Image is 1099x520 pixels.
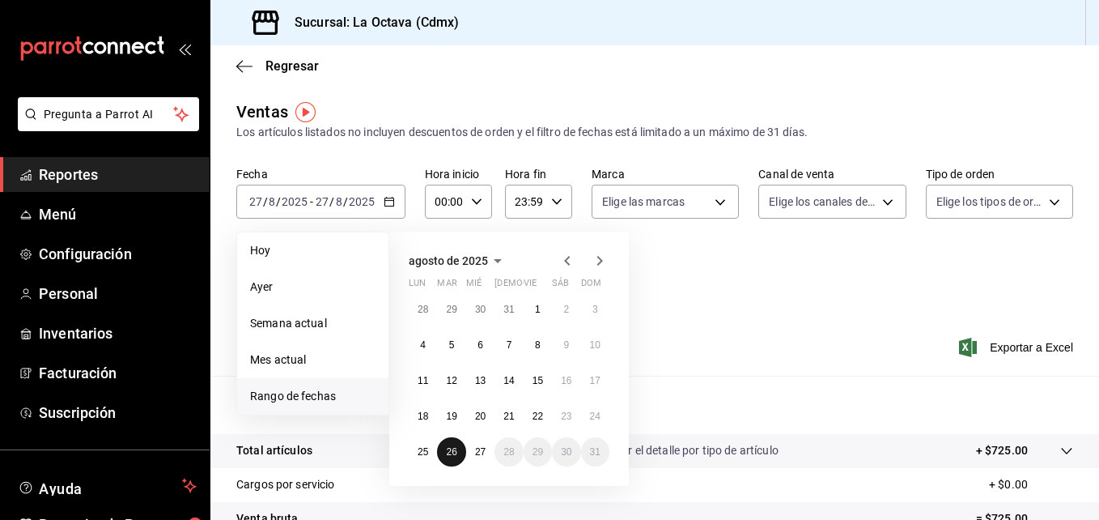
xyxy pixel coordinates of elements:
button: 27 de agosto de 2025 [466,437,494,467]
p: Cargos por servicio [236,476,335,493]
abbr: 13 de agosto de 2025 [475,375,486,386]
abbr: 11 de agosto de 2025 [418,375,428,386]
button: 31 de agosto de 2025 [581,437,609,467]
button: 5 de agosto de 2025 [437,330,465,360]
span: / [276,195,281,208]
abbr: 9 de agosto de 2025 [563,339,569,351]
abbr: 10 de agosto de 2025 [590,339,600,351]
abbr: 30 de agosto de 2025 [561,446,571,458]
input: -- [335,195,343,208]
button: 23 de agosto de 2025 [552,402,580,431]
button: 2 de agosto de 2025 [552,295,580,324]
label: Fecha [236,168,405,180]
span: Menú [39,203,197,225]
span: Hoy [250,242,376,259]
button: 7 de agosto de 2025 [494,330,523,360]
label: Tipo de orden [926,168,1073,180]
abbr: 7 de agosto de 2025 [507,339,512,351]
label: Marca [592,168,739,180]
input: -- [268,195,276,208]
button: 28 de agosto de 2025 [494,437,523,467]
abbr: 4 de agosto de 2025 [420,339,426,351]
button: 26 de agosto de 2025 [437,437,465,467]
abbr: 26 de agosto de 2025 [446,446,456,458]
button: 17 de agosto de 2025 [581,366,609,395]
button: 6 de agosto de 2025 [466,330,494,360]
input: ---- [348,195,376,208]
abbr: 15 de agosto de 2025 [533,375,543,386]
button: Exportar a Excel [962,338,1073,357]
abbr: 6 de agosto de 2025 [477,339,483,351]
p: + $0.00 [989,476,1073,493]
button: 22 de agosto de 2025 [524,402,552,431]
button: 10 de agosto de 2025 [581,330,609,360]
abbr: sábado [552,278,569,295]
abbr: 18 de agosto de 2025 [418,411,428,422]
abbr: 3 de agosto de 2025 [592,304,598,315]
span: Facturación [39,362,197,384]
span: Ayuda [39,476,176,496]
span: Ayer [250,279,376,296]
abbr: 31 de julio de 2025 [503,304,514,315]
span: Mes actual [250,352,376,369]
div: Los artículos listados no incluyen descuentos de orden y el filtro de fechas está limitado a un m... [236,124,1073,141]
div: Ventas [236,100,288,124]
button: 21 de agosto de 2025 [494,402,523,431]
span: - [310,195,313,208]
abbr: 27 de agosto de 2025 [475,446,486,458]
abbr: 12 de agosto de 2025 [446,375,456,386]
abbr: 29 de julio de 2025 [446,304,456,315]
abbr: 23 de agosto de 2025 [561,411,571,422]
abbr: 28 de agosto de 2025 [503,446,514,458]
span: Semana actual [250,315,376,332]
span: Rango de fechas [250,388,376,405]
button: 19 de agosto de 2025 [437,402,465,431]
input: ---- [281,195,308,208]
abbr: 17 de agosto de 2025 [590,375,600,386]
abbr: 16 de agosto de 2025 [561,375,571,386]
abbr: 14 de agosto de 2025 [503,375,514,386]
button: 4 de agosto de 2025 [409,330,437,360]
span: Elige los tipos de orden [936,194,1043,210]
button: 18 de agosto de 2025 [409,402,437,431]
abbr: domingo [581,278,601,295]
span: / [329,195,334,208]
button: 30 de agosto de 2025 [552,437,580,467]
abbr: 28 de julio de 2025 [418,304,428,315]
span: Personal [39,283,197,305]
span: agosto de 2025 [409,254,488,267]
span: Regresar [265,58,319,74]
button: open_drawer_menu [178,42,191,55]
abbr: miércoles [466,278,482,295]
span: Elige las marcas [602,194,685,210]
abbr: viernes [524,278,537,295]
label: Hora inicio [425,168,492,180]
span: Suscripción [39,402,197,424]
span: / [263,195,268,208]
button: 31 de julio de 2025 [494,295,523,324]
button: agosto de 2025 [409,251,507,271]
abbr: 25 de agosto de 2025 [418,446,428,458]
button: Pregunta a Parrot AI [18,97,199,131]
abbr: 21 de agosto de 2025 [503,411,514,422]
span: Reportes [39,164,197,185]
input: -- [248,195,263,208]
abbr: 31 de agosto de 2025 [590,446,600,458]
img: Tooltip marker [295,102,316,122]
button: 24 de agosto de 2025 [581,402,609,431]
label: Hora fin [505,168,572,180]
span: / [343,195,348,208]
abbr: 29 de agosto de 2025 [533,446,543,458]
button: 9 de agosto de 2025 [552,330,580,360]
abbr: 19 de agosto de 2025 [446,411,456,422]
button: 28 de julio de 2025 [409,295,437,324]
p: + $725.00 [976,442,1028,459]
span: Pregunta a Parrot AI [44,106,174,123]
abbr: 8 de agosto de 2025 [535,339,541,351]
input: -- [315,195,329,208]
button: Regresar [236,58,319,74]
abbr: martes [437,278,456,295]
button: 25 de agosto de 2025 [409,437,437,467]
button: 14 de agosto de 2025 [494,366,523,395]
